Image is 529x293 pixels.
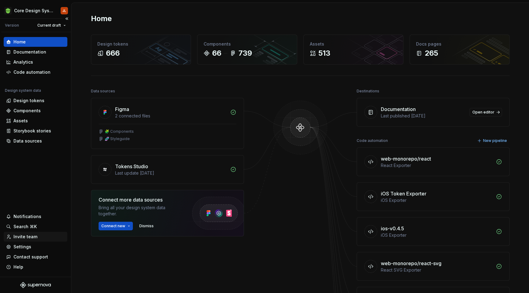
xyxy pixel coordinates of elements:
[99,222,133,230] button: Connect new
[91,35,191,65] a: Design tokens666
[139,224,154,228] span: Dismiss
[381,113,466,119] div: Last published [DATE]
[410,35,510,65] a: Docs pages265
[13,264,23,270] div: Help
[37,23,61,28] span: Current draft
[13,69,51,75] div: Code automation
[35,21,69,30] button: Current draft
[4,37,67,47] a: Home
[62,8,66,13] div: JL
[381,155,431,162] div: web-monorepo/react
[416,41,503,47] div: Docs pages
[105,136,130,141] div: 🧬 Styleguide
[1,4,70,17] button: Core Design SystemJL
[204,41,291,47] div: Components
[13,59,33,65] div: Analytics
[303,35,403,65] a: Assets513
[14,8,53,14] div: Core Design System
[425,48,438,58] div: 265
[238,48,252,58] div: 739
[115,163,148,170] div: Tokens Studio
[4,262,67,272] button: Help
[4,126,67,136] a: Storybook stories
[357,136,388,145] div: Code automation
[4,252,67,262] button: Contact support
[483,138,507,143] span: New pipeline
[13,234,37,240] div: Invite team
[318,48,330,58] div: 513
[13,49,46,55] div: Documentation
[472,110,494,115] span: Open editor
[381,232,492,238] div: iOS Exporter
[13,128,51,134] div: Storybook stories
[91,155,244,184] a: Tokens StudioLast update [DATE]
[20,282,51,288] svg: Supernova Logo
[115,106,129,113] div: Figma
[99,196,181,203] div: Connect more data sources
[470,108,502,117] a: Open editor
[4,96,67,106] a: Design tokens
[4,232,67,242] a: Invite team
[99,205,181,217] div: Bring all your design system data together.
[381,197,492,203] div: iOS Exporter
[4,242,67,252] a: Settings
[381,106,416,113] div: Documentation
[197,35,297,65] a: Components66739
[4,57,67,67] a: Analytics
[115,170,227,176] div: Last update [DATE]
[97,41,185,47] div: Design tokens
[13,118,28,124] div: Assets
[4,212,67,221] button: Notifications
[13,224,37,230] div: Search ⌘K
[4,106,67,116] a: Components
[4,7,12,14] img: 236da360-d76e-47e8-bd69-d9ae43f958f1.png
[62,14,71,23] button: Collapse sidebar
[115,113,227,119] div: 2 connected files
[13,138,42,144] div: Data sources
[381,267,492,273] div: React SVG Exporter
[357,87,379,95] div: Destinations
[137,222,156,230] button: Dismiss
[4,222,67,232] button: Search ⌘K
[105,129,134,134] div: 🧩 Components
[91,98,244,149] a: Figma2 connected files🧩 Components🧬 Styleguide
[4,67,67,77] a: Code automation
[4,116,67,126] a: Assets
[381,260,441,267] div: web-monorepo/react-svg
[4,136,67,146] a: Data sources
[13,244,31,250] div: Settings
[381,190,426,197] div: iOS Token Exporter
[4,47,67,57] a: Documentation
[310,41,397,47] div: Assets
[212,48,221,58] div: 66
[381,162,492,169] div: React Exporter
[5,23,19,28] div: Version
[106,48,120,58] div: 666
[91,87,115,95] div: Data sources
[13,213,41,220] div: Notifications
[13,39,26,45] div: Home
[101,224,125,228] span: Connect new
[91,14,112,24] h2: Home
[13,108,41,114] div: Components
[381,225,404,232] div: ios-v0.4.5
[475,136,510,145] button: New pipeline
[13,254,48,260] div: Contact support
[13,98,44,104] div: Design tokens
[5,88,41,93] div: Design system data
